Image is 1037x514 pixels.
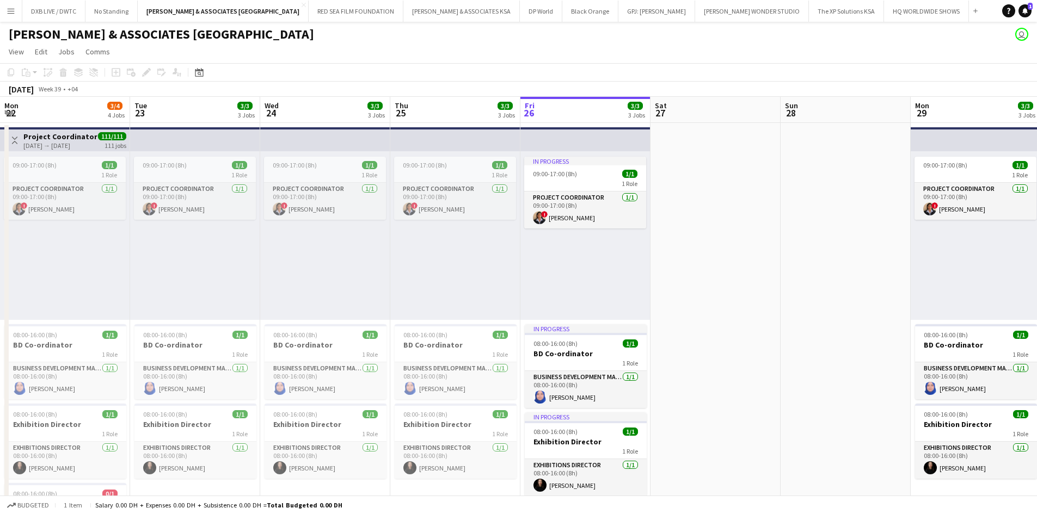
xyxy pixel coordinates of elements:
h3: BD Co-ordinator [265,340,386,350]
button: The XP Solutions KSA [809,1,884,22]
span: 08:00-16:00 (8h) [924,410,968,418]
span: Jobs [58,47,75,57]
div: 3 Jobs [1018,111,1035,119]
span: 3/3 [498,102,513,110]
span: 1/1 [623,339,638,348]
app-job-card: In progress08:00-16:00 (8h)1/1BD Co-ordinator1 RoleBusiness Development Manager1/108:00-16:00 (8h... [525,324,647,408]
app-card-role: Business Development Manager1/108:00-16:00 (8h)[PERSON_NAME] [265,362,386,399]
a: View [4,45,28,59]
app-card-role: Business Development Manager1/108:00-16:00 (8h)[PERSON_NAME] [525,371,647,408]
a: Jobs [54,45,79,59]
span: 3/4 [107,102,122,110]
span: 1/1 [232,410,248,418]
span: 09:00-17:00 (8h) [403,161,447,169]
app-job-card: 09:00-17:00 (8h)1/11 RoleProject Coordinator1/109:00-17:00 (8h)![PERSON_NAME] [4,157,126,220]
span: View [9,47,24,57]
h3: Exhibition Director [265,419,386,429]
span: 09:00-17:00 (8h) [533,170,577,178]
span: ! [931,202,938,209]
span: 3/3 [367,102,383,110]
app-card-role: Project Coordinator1/109:00-17:00 (8h)![PERSON_NAME] [264,183,386,220]
button: [PERSON_NAME] & ASSOCIATES [GEOGRAPHIC_DATA] [138,1,309,22]
div: 111 jobs [105,140,126,150]
div: In progress [525,412,647,421]
h3: BD Co-ordinator [395,340,517,350]
span: 1/1 [1013,331,1028,339]
span: 22 [3,107,19,119]
h3: BD Co-ordinator [525,349,647,358]
div: [DATE] [9,84,34,95]
div: In progress09:00-17:00 (8h)1/11 RoleProject Coordinator1/109:00-17:00 (8h)![PERSON_NAME] [524,157,646,228]
h3: Exhibition Director [395,419,517,429]
app-job-card: 08:00-16:00 (8h)1/1BD Co-ordinator1 RoleBusiness Development Manager1/108:00-16:00 (8h)[PERSON_NAME] [4,324,126,399]
h3: Exhibition Director [4,419,126,429]
app-card-role: Exhibitions Director1/108:00-16:00 (8h)[PERSON_NAME] [525,459,647,496]
span: Sat [655,101,667,110]
app-job-card: 08:00-16:00 (8h)1/1Exhibition Director1 RoleExhibitions Director1/108:00-16:00 (8h)[PERSON_NAME] [4,404,126,479]
span: 1/1 [102,331,118,339]
span: Week 39 [36,85,63,93]
span: 08:00-16:00 (8h) [13,410,57,418]
span: 1 Role [361,171,377,179]
app-card-role: Exhibitions Director1/108:00-16:00 (8h)[PERSON_NAME] [395,442,517,479]
span: 09:00-17:00 (8h) [143,161,187,169]
span: Fri [525,101,535,110]
span: 1 Role [622,179,637,188]
div: +04 [68,85,78,93]
app-user-avatar: Stephen McCafferty [1015,28,1028,41]
app-job-card: 09:00-17:00 (8h)1/11 RoleProject Coordinator1/109:00-17:00 (8h)![PERSON_NAME] [915,157,1036,220]
span: 1 Role [102,350,118,358]
app-card-role: Business Development Manager1/108:00-16:00 (8h)[PERSON_NAME] [134,362,256,399]
span: 08:00-16:00 (8h) [924,331,968,339]
h3: Exhibition Director [525,437,647,447]
span: 0/1 [102,490,118,498]
div: 4 Jobs [108,111,125,119]
span: 1 Role [1013,350,1028,358]
h3: Exhibition Director [134,419,256,429]
div: 09:00-17:00 (8h)1/11 RoleProject Coordinator1/109:00-17:00 (8h)![PERSON_NAME] [264,157,386,220]
app-job-card: 09:00-17:00 (8h)1/11 RoleProject Coordinator1/109:00-17:00 (8h)![PERSON_NAME] [394,157,516,220]
span: 1/1 [1013,410,1028,418]
span: 29 [913,107,929,119]
div: In progress [524,157,646,165]
app-job-card: 08:00-16:00 (8h)1/1BD Co-ordinator1 RoleBusiness Development Manager1/108:00-16:00 (8h)[PERSON_NAME] [915,324,1037,399]
span: ! [411,202,418,209]
span: Edit [35,47,47,57]
h3: BD Co-ordinator [915,340,1037,350]
span: 28 [783,107,798,119]
span: 1 Role [362,350,378,358]
app-card-role: Exhibitions Director1/108:00-16:00 (8h)[PERSON_NAME] [134,442,256,479]
span: Budgeted [17,501,49,509]
span: Thu [395,101,408,110]
app-job-card: 08:00-16:00 (8h)1/1Exhibition Director1 RoleExhibitions Director1/108:00-16:00 (8h)[PERSON_NAME] [915,404,1037,479]
span: 08:00-16:00 (8h) [403,331,447,339]
h1: [PERSON_NAME] & ASSOCIATES [GEOGRAPHIC_DATA] [9,26,314,42]
h3: Exhibition Director [915,419,1037,429]
span: Wed [265,101,279,110]
div: 3 Jobs [238,111,255,119]
span: 1 item [60,501,86,509]
div: In progress [525,324,647,333]
span: 08:00-16:00 (8h) [533,428,578,436]
span: 1/1 [492,161,507,169]
span: 1/1 [102,161,117,169]
div: 08:00-16:00 (8h)1/1Exhibition Director1 RoleExhibitions Director1/108:00-16:00 (8h)[PERSON_NAME] [134,404,256,479]
span: 1/1 [232,331,248,339]
span: Comms [85,47,110,57]
span: 1 Role [492,430,508,438]
app-card-role: Business Development Manager1/108:00-16:00 (8h)[PERSON_NAME] [915,362,1037,399]
span: 23 [133,107,147,119]
div: 3 Jobs [498,111,515,119]
span: 3/3 [628,102,643,110]
app-job-card: 08:00-16:00 (8h)1/1BD Co-ordinator1 RoleBusiness Development Manager1/108:00-16:00 (8h)[PERSON_NAME] [265,324,386,399]
span: 1/1 [622,170,637,178]
span: 1 Role [101,171,117,179]
app-card-role: Project Coordinator1/109:00-17:00 (8h)![PERSON_NAME] [134,183,256,220]
span: 1/1 [493,331,508,339]
a: Comms [81,45,114,59]
span: ! [281,202,287,209]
